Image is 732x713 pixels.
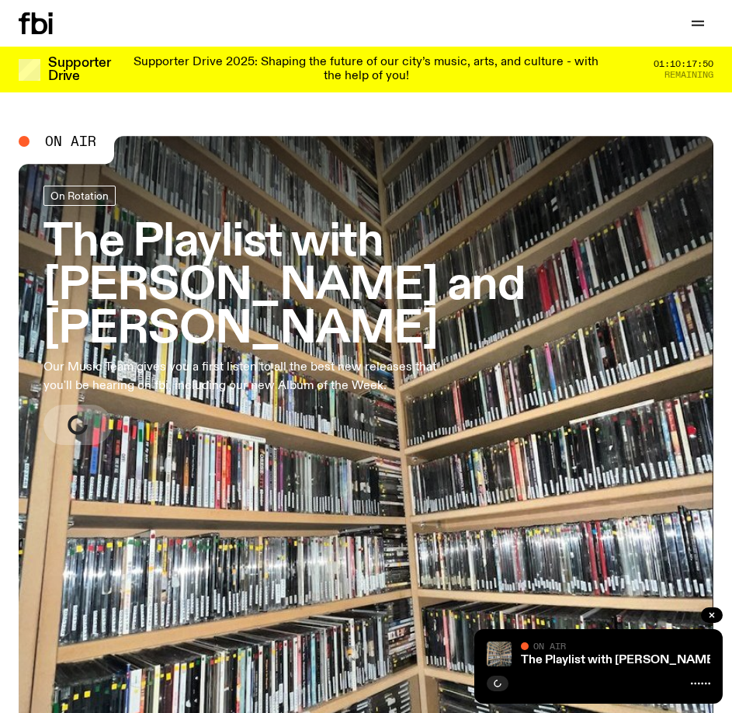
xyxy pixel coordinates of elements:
a: The Playlist with [PERSON_NAME] and [PERSON_NAME]Our Music Team gives you a first listen to all t... [43,186,689,444]
a: On Rotation [43,186,116,206]
p: Our Music Team gives you a first listen to all the best new releases that you'll be hearing on fb... [43,358,441,395]
span: On Air [533,641,566,651]
h3: Supporter Drive [48,57,110,83]
img: A corner shot of the fbi music library [487,642,512,666]
h3: The Playlist with [PERSON_NAME] and [PERSON_NAME] [43,221,689,351]
span: On Air [45,134,96,148]
span: Remaining [664,71,713,79]
p: Supporter Drive 2025: Shaping the future of our city’s music, arts, and culture - with the help o... [130,56,602,83]
span: 01:10:17:50 [654,60,713,68]
span: On Rotation [50,190,109,201]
